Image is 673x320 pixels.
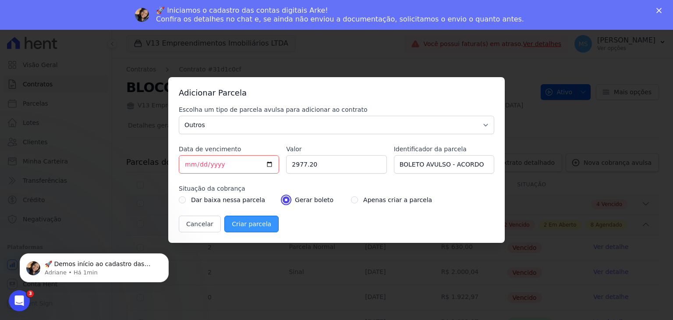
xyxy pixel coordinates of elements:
[179,105,494,114] label: Escolha um tipo de parcela avulsa para adicionar ao contrato
[224,216,279,232] input: Criar parcela
[7,235,182,296] iframe: Intercom notifications mensagem
[179,145,279,153] label: Data de vencimento
[191,195,265,205] label: Dar baixa nessa parcela
[179,184,494,193] label: Situação da cobrança
[9,290,30,311] iframe: Intercom live chat
[179,216,221,232] button: Cancelar
[394,145,494,153] label: Identificador da parcela
[27,290,34,297] span: 3
[656,8,665,13] div: Fechar
[295,195,333,205] label: Gerar boleto
[363,195,432,205] label: Apenas criar a parcela
[38,25,150,215] span: 🚀 Demos início ao cadastro das Contas Digitais Arke! Iniciamos a abertura para clientes do modelo...
[135,8,149,22] img: Profile image for Adriane
[179,88,494,98] h3: Adicionar Parcela
[38,34,151,42] p: Message from Adriane, sent Há 1min
[156,6,524,24] div: 🚀 Iniciamos o cadastro das contas digitais Arke! Confira os detalhes no chat e, se ainda não envi...
[286,145,386,153] label: Valor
